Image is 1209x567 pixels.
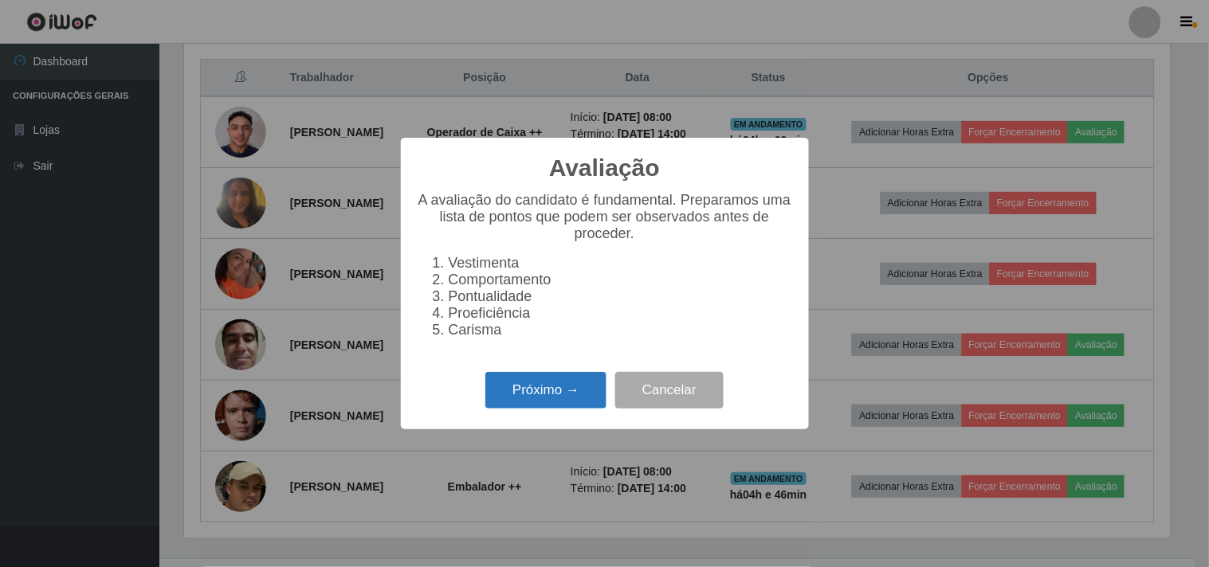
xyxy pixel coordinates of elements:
p: A avaliação do candidato é fundamental. Preparamos uma lista de pontos que podem ser observados a... [417,192,793,242]
li: Carisma [449,322,793,338]
h2: Avaliação [549,154,660,182]
li: Vestimenta [449,255,793,272]
button: Próximo → [485,372,606,409]
button: Cancelar [615,372,724,409]
li: Proeficiência [449,305,793,322]
li: Pontualidade [449,288,793,305]
li: Comportamento [449,272,793,288]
